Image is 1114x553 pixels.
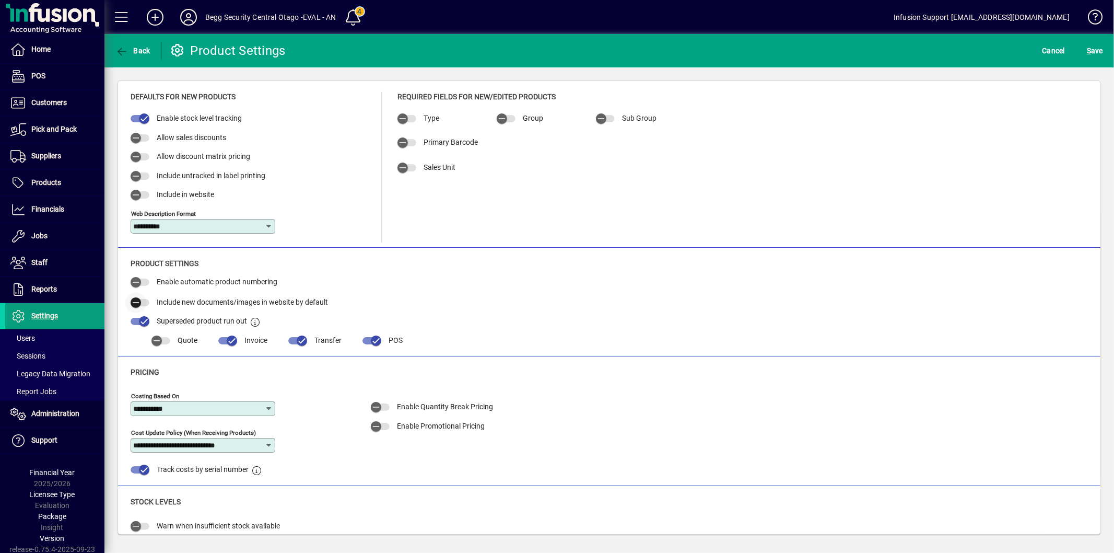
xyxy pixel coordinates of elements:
a: Report Jobs [5,383,104,400]
span: Include untracked in label printing [157,171,265,180]
a: POS [5,63,104,89]
span: Include new documents/images in website by default [157,298,328,306]
span: Group [523,114,543,122]
app-page-header-button: Back [104,41,162,60]
span: Sub Group [622,114,656,122]
span: S [1087,47,1091,55]
span: Cancel [1042,42,1065,59]
mat-label: Cost Update Policy (when receiving products) [131,429,256,436]
span: Staff [31,258,48,267]
span: Jobs [31,232,48,240]
span: Transfer [314,336,342,344]
span: Financials [31,205,64,213]
span: Products [31,178,61,187]
span: Back [115,47,150,55]
a: Customers [5,90,104,116]
span: Warn when insufficient stock available [157,522,280,530]
span: Stock Levels [131,498,181,506]
span: Enable stock level tracking [157,114,242,122]
div: Product Settings [170,42,286,59]
a: Legacy Data Migration [5,365,104,383]
span: Required Fields for New/Edited Products [397,93,556,101]
a: Sessions [5,347,104,365]
span: Financial Year [30,468,75,477]
span: Report Jobs [10,387,56,396]
span: Allow discount matrix pricing [157,152,250,160]
span: Pricing [131,368,159,376]
span: Invoice [244,336,267,344]
span: ave [1087,42,1103,59]
mat-label: Costing Based on [131,393,179,400]
span: Include in website [157,190,214,199]
span: Pick and Pack [31,125,77,133]
a: Products [5,170,104,196]
span: Enable Promotional Pricing [397,422,485,430]
div: Begg Security Central Otago -EVAL - AN [205,9,336,26]
span: Sales Unit [424,163,455,171]
span: Type [424,114,439,122]
span: Version [40,534,65,543]
span: Track costs by serial number [157,465,249,474]
a: Support [5,428,104,454]
a: Suppliers [5,143,104,169]
a: Staff [5,250,104,276]
span: Enable Quantity Break Pricing [397,402,493,411]
button: Profile [172,8,205,27]
span: Reports [31,285,57,293]
span: Licensee Type [30,490,75,499]
a: Pick and Pack [5,117,104,143]
span: Settings [31,312,58,320]
span: Product Settings [131,259,198,268]
span: Package [38,512,66,521]
span: Quote [178,336,197,344]
a: Home [5,37,104,63]
span: Users [10,334,35,342]
span: Customers [31,98,67,107]
a: Financials [5,197,104,223]
a: Reports [5,276,104,303]
a: Administration [5,401,104,427]
span: POS [31,72,45,80]
span: POS [389,336,403,344]
button: Add [138,8,172,27]
mat-label: Web Description Format [131,210,196,217]
span: Allow sales discounts [157,133,226,142]
span: Primary Barcode [424,138,478,146]
button: Back [113,41,153,60]
span: Sessions [10,352,45,360]
span: Enable automatic product numbering [157,278,277,286]
span: Superseded product run out [157,317,247,325]
a: Users [5,329,104,347]
span: Home [31,45,51,53]
div: Infusion Support [EMAIL_ADDRESS][DOMAIN_NAME] [894,9,1070,26]
button: Save [1084,41,1106,60]
a: Knowledge Base [1080,2,1101,36]
a: Jobs [5,223,104,249]
span: Defaults for new products [131,93,236,101]
button: Cancel [1040,41,1068,60]
span: Support [31,436,57,444]
span: Suppliers [31,152,61,160]
span: Administration [31,409,79,418]
span: Legacy Data Migration [10,370,90,378]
